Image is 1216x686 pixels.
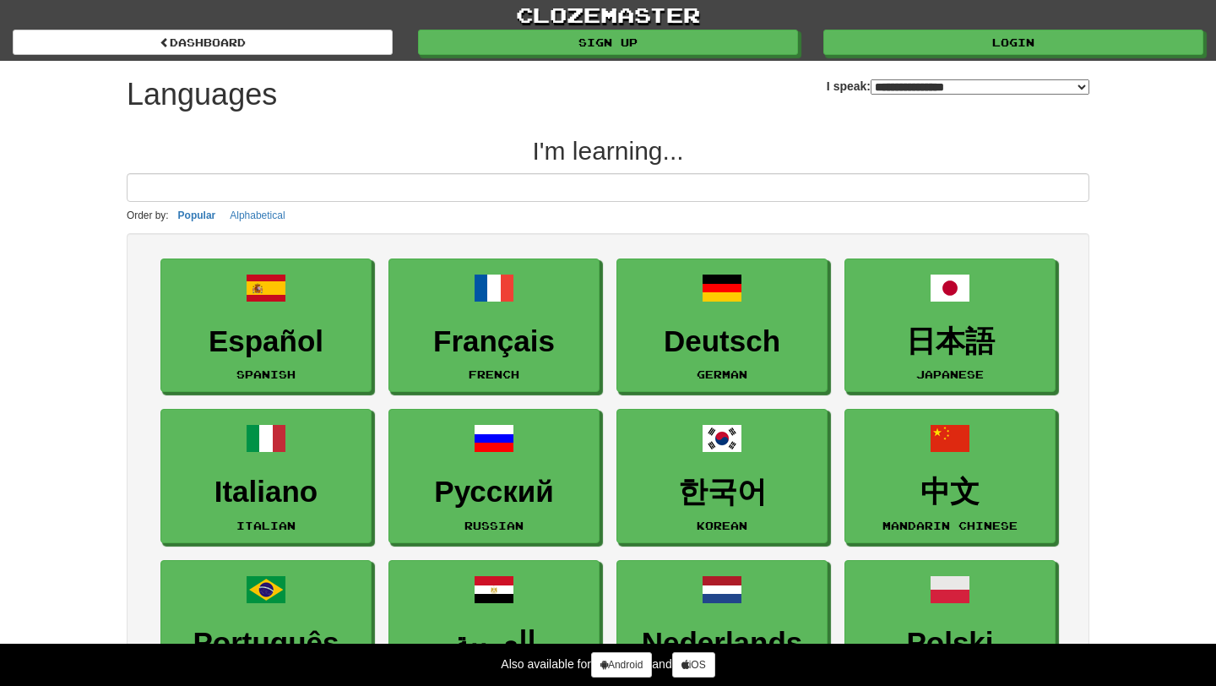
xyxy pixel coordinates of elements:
[871,79,1089,95] select: I speak:
[225,206,290,225] button: Alphabetical
[854,627,1046,660] h3: Polski
[418,30,798,55] a: Sign up
[464,520,524,531] small: Russian
[160,259,372,393] a: EspañolSpanish
[469,368,519,380] small: French
[591,652,652,678] a: Android
[398,476,590,509] h3: Русский
[823,30,1203,55] a: Login
[697,520,747,531] small: Korean
[127,210,169,221] small: Order by:
[626,325,818,358] h3: Deutsch
[398,627,590,660] h3: العربية
[672,652,715,678] a: iOS
[388,409,600,543] a: РусскийRussian
[127,78,277,112] h1: Languages
[697,368,747,380] small: German
[236,520,296,531] small: Italian
[13,30,393,55] a: dashboard
[844,409,1056,543] a: 中文Mandarin Chinese
[616,409,828,543] a: 한국어Korean
[170,325,362,358] h3: Español
[882,520,1018,531] small: Mandarin Chinese
[170,476,362,509] h3: Italiano
[854,325,1046,358] h3: 日本語
[626,476,818,509] h3: 한국어
[844,259,1056,393] a: 日本語Japanese
[616,259,828,393] a: DeutschGerman
[127,137,1089,165] h2: I'm learning...
[173,206,221,225] button: Popular
[854,476,1046,509] h3: 中文
[236,368,296,380] small: Spanish
[160,409,372,543] a: ItalianoItalian
[626,627,818,660] h3: Nederlands
[388,259,600,393] a: FrançaisFrench
[170,627,362,660] h3: Português
[827,78,1089,95] label: I speak:
[398,325,590,358] h3: Français
[916,368,984,380] small: Japanese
